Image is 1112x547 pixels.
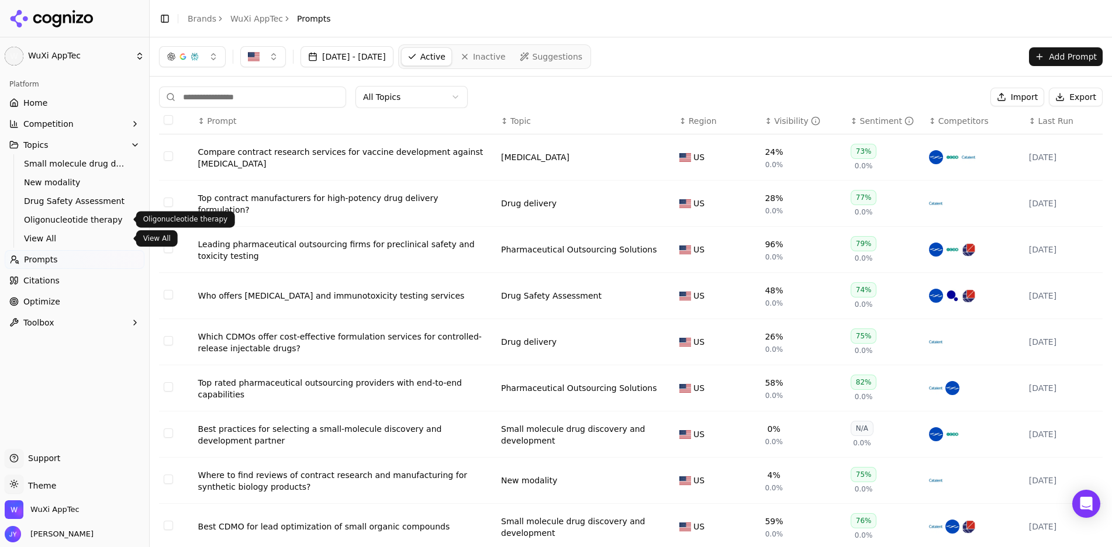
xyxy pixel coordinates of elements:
[5,250,144,269] a: Prompts
[929,520,943,534] img: catalent
[501,336,557,348] div: Drug delivery
[679,384,691,393] img: US flag
[501,115,670,127] div: ↕Topic
[962,289,976,303] img: pharmaron
[198,377,492,400] a: Top rated pharmaceutical outsourcing providers with end-to-end capabilities
[855,254,873,263] span: 0.0%
[851,190,877,205] div: 77%
[510,115,531,127] span: Topic
[1029,198,1098,209] div: [DATE]
[401,47,452,66] a: Active
[765,529,783,539] span: 0.0%
[19,174,130,191] a: New modality
[693,521,705,532] span: US
[248,51,260,63] img: US
[24,233,126,244] span: View All
[24,195,126,207] span: Drug Safety Assessment
[851,421,873,436] div: N/A
[679,115,755,127] div: ↕Region
[693,198,705,209] span: US
[765,252,783,262] span: 0.0%
[301,46,393,67] button: [DATE] - [DATE]
[929,427,943,441] img: charles river laboratories
[30,504,80,515] span: WuXi AppTec
[924,108,1024,134] th: Competitors
[501,475,557,486] div: New modality
[765,192,783,204] div: 28%
[164,475,173,484] button: Select row 8
[693,428,705,440] span: US
[198,146,492,169] div: Compare contract research services for vaccine development against [MEDICAL_DATA]
[768,469,781,481] div: 4%
[164,244,173,253] button: Select row 3
[929,335,943,349] img: catalent
[693,244,705,255] span: US
[945,381,959,395] img: charles river laboratories
[164,382,173,392] button: Select row 6
[143,234,171,243] p: View All
[454,47,512,66] a: Inactive
[501,290,602,302] a: Drug Safety Assessment
[501,198,557,209] a: Drug delivery
[765,331,783,342] div: 26%
[945,243,959,257] img: icon plc
[501,151,569,163] div: [MEDICAL_DATA]
[198,469,492,493] a: Where to find reviews of contract research and manufacturing for synthetic biology products?
[929,150,943,164] img: charles river laboratories
[851,236,877,251] div: 79%
[945,520,959,534] img: charles river laboratories
[164,521,173,530] button: Select row 9
[23,481,56,490] span: Theme
[851,144,877,159] div: 73%
[679,199,691,208] img: US flag
[929,243,943,257] img: charles river laboratories
[198,290,492,302] a: Who offers [MEDICAL_DATA] and immunotoxicity testing services
[851,467,877,482] div: 75%
[5,94,144,112] a: Home
[24,254,58,265] span: Prompts
[26,529,94,539] span: [PERSON_NAME]
[496,108,675,134] th: Topic
[1029,290,1098,302] div: [DATE]
[851,513,877,528] div: 76%
[514,47,589,66] a: Suggestions
[188,14,216,23] a: Brands
[765,437,783,446] span: 0.0%
[693,290,705,302] span: US
[198,423,492,446] div: Best practices for selecting a small-molecule discovery and development partner
[693,151,705,163] span: US
[501,382,657,394] a: Pharmaceutical Outsourcing Solutions
[23,296,60,307] span: Optimize
[990,88,1044,106] button: Import
[1029,475,1098,486] div: [DATE]
[501,244,657,255] a: Pharmaceutical Outsourcing Solutions
[19,230,130,247] a: View All
[1049,88,1103,106] button: Export
[765,238,783,250] div: 96%
[194,108,496,134] th: Prompt
[860,115,914,127] div: Sentiment
[198,192,492,216] a: Top contract manufacturers for high-potency drug delivery formulation?
[420,51,446,63] span: Active
[855,531,873,540] span: 0.0%
[5,136,144,154] button: Topics
[1029,336,1098,348] div: [DATE]
[28,51,130,61] span: WuXi AppTec
[5,313,144,332] button: Toolbox
[198,331,492,354] a: Which CDMOs offer cost-effective formulation services for controlled-release injectable drugs?
[501,515,670,539] a: Small molecule drug discovery and development
[938,115,989,127] span: Competitors
[198,238,492,262] a: Leading pharmaceutical outsourcing firms for preclinical safety and toxicity testing
[679,522,691,531] img: US flag
[188,13,331,25] nav: breadcrumb
[765,160,783,169] span: 0.0%
[929,115,1020,127] div: ↕Competitors
[855,346,873,355] span: 0.0%
[846,108,924,134] th: sentiment
[765,206,783,216] span: 0.0%
[198,521,492,532] a: Best CDMO for lead optimization of small organic compounds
